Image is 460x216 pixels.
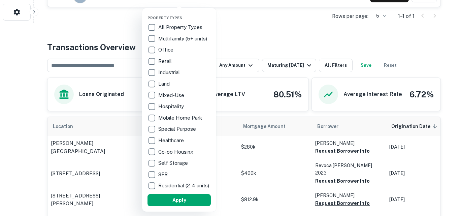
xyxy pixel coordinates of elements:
[158,23,204,31] p: All Property Types
[158,114,203,122] p: Mobile Home Park
[158,136,185,145] p: Healthcare
[158,148,195,156] p: Co-op Housing
[158,46,175,54] p: Office
[158,182,210,190] p: Residential (2-4 units)
[158,125,197,133] p: Special Purpose
[158,35,208,43] p: Multifamily (5+ units)
[158,159,189,167] p: Self Storage
[426,162,460,194] iframe: Chat Widget
[147,16,182,20] span: Property Types
[158,91,186,99] p: Mixed-Use
[158,102,185,111] p: Hospitality
[158,57,173,65] p: Retail
[158,171,169,179] p: SFR
[158,68,181,76] p: Industrial
[147,194,211,206] button: Apply
[158,80,171,88] p: Land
